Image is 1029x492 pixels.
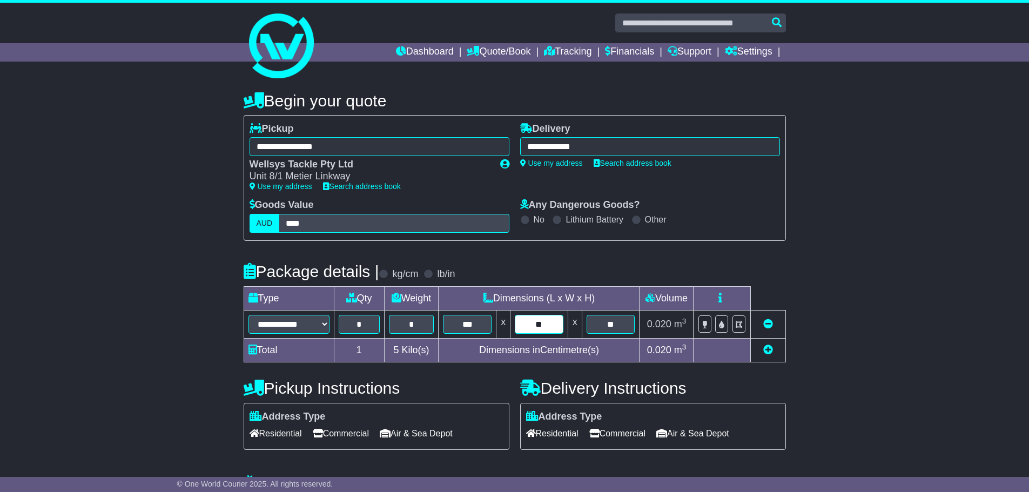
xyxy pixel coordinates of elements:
td: Qty [334,286,384,310]
a: Financials [605,43,654,62]
span: 5 [393,345,399,355]
span: © One World Courier 2025. All rights reserved. [177,480,333,488]
div: Unit 8/1 Metier Linkway [250,171,489,183]
sup: 3 [682,343,687,351]
label: lb/in [437,268,455,280]
td: Total [244,338,334,362]
td: Kilo(s) [384,338,439,362]
span: m [674,345,687,355]
a: Remove this item [763,319,773,329]
h4: Warranty & Insurance [244,474,786,492]
td: x [496,310,510,338]
a: Use my address [520,159,583,167]
td: x [568,310,582,338]
label: Pickup [250,123,294,135]
td: 1 [334,338,384,362]
label: Address Type [250,411,326,423]
td: Weight [384,286,439,310]
h4: Delivery Instructions [520,379,786,397]
td: Volume [640,286,694,310]
a: Add new item [763,345,773,355]
span: Commercial [313,425,369,442]
div: Wellsys Tackle Pty Ltd [250,159,489,171]
td: Type [244,286,334,310]
h4: Package details | [244,262,379,280]
label: Other [645,214,667,225]
span: m [674,319,687,329]
span: Residential [526,425,579,442]
label: Goods Value [250,199,314,211]
a: Quote/Book [467,43,530,62]
a: Search address book [594,159,671,167]
td: Dimensions in Centimetre(s) [439,338,640,362]
label: kg/cm [392,268,418,280]
span: Air & Sea Depot [380,425,453,442]
h4: Begin your quote [244,92,786,110]
h4: Pickup Instructions [244,379,509,397]
label: Address Type [526,411,602,423]
a: Dashboard [396,43,454,62]
span: Commercial [589,425,645,442]
td: Dimensions (L x W x H) [439,286,640,310]
a: Settings [725,43,772,62]
label: Any Dangerous Goods? [520,199,640,211]
a: Use my address [250,182,312,191]
sup: 3 [682,317,687,325]
label: Delivery [520,123,570,135]
a: Tracking [544,43,591,62]
a: Support [668,43,711,62]
a: Search address book [323,182,401,191]
span: 0.020 [647,319,671,329]
label: AUD [250,214,280,233]
span: Residential [250,425,302,442]
label: No [534,214,544,225]
label: Lithium Battery [566,214,623,225]
span: 0.020 [647,345,671,355]
span: Air & Sea Depot [656,425,729,442]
